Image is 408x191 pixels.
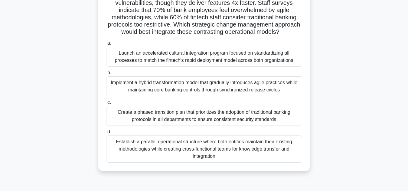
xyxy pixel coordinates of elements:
div: Launch an accelerated cultural integration program focused on standardizing all processes to matc... [106,47,302,67]
span: d. [107,129,111,134]
span: a. [107,40,111,46]
div: Implement a hybrid transformation model that gradually introduces agile practices while maintaini... [106,76,302,96]
div: Create a phased transition plan that prioritizes the adoption of traditional banking protocols in... [106,106,302,126]
span: c. [107,100,111,105]
span: b. [107,70,111,75]
div: Establish a parallel operational structure where both entities maintain their existing methodolog... [106,135,302,163]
